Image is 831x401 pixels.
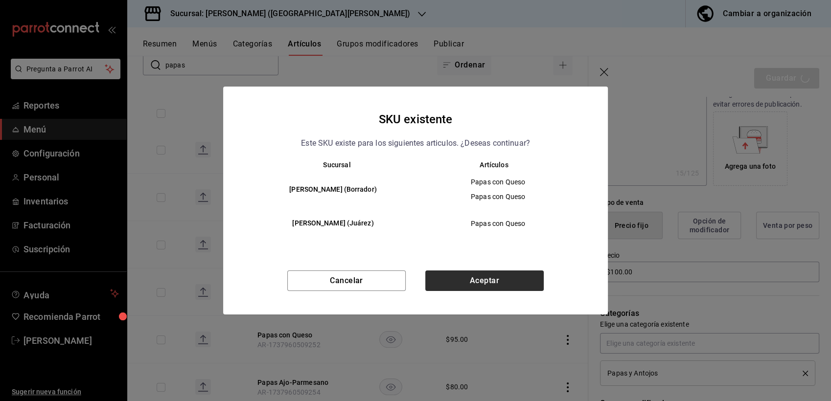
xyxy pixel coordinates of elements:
th: Artículos [415,161,588,169]
h4: SKU existente [379,110,453,129]
h6: [PERSON_NAME] (Juárez) [258,218,408,229]
span: Papas con Queso [424,192,572,201]
button: Cancelar [287,270,406,291]
span: Papas con Queso [424,177,572,187]
button: Aceptar [425,270,544,291]
span: Papas con Queso [424,219,572,228]
p: Este SKU existe para los siguientes articulos. ¿Deseas continuar? [301,137,530,150]
h6: [PERSON_NAME] (Borrador) [258,184,408,195]
th: Sucursal [243,161,415,169]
